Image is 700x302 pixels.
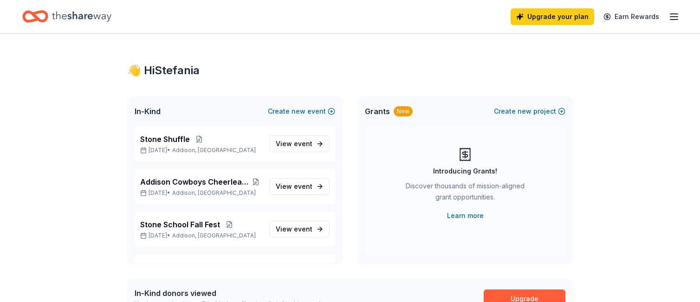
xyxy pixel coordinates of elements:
[365,106,390,117] span: Grants
[140,134,190,145] span: Stone Shuffle
[292,106,305,117] span: new
[270,135,330,152] a: View event
[140,189,262,197] p: [DATE] •
[22,6,111,27] a: Home
[140,176,249,187] span: Addison Cowboys Cheerleading Showcase
[433,166,497,177] div: Introducing Grants!
[294,225,312,233] span: event
[140,219,220,230] span: Stone School Fall Fest
[172,232,256,239] span: Addison, [GEOGRAPHIC_DATA]
[511,8,594,25] a: Upgrade your plan
[294,182,312,190] span: event
[268,106,335,117] button: Createnewevent
[140,147,262,154] p: [DATE] •
[270,221,330,238] a: View event
[172,147,256,154] span: Addison, [GEOGRAPHIC_DATA]
[598,8,665,25] a: Earn Rewards
[276,224,312,235] span: View
[447,210,484,221] a: Learn more
[270,178,330,195] a: View event
[402,180,528,206] div: Discover thousands of mission-aligned grant opportunities.
[127,63,573,78] div: 👋 Hi Stefania
[294,140,312,148] span: event
[276,181,312,192] span: View
[135,106,161,117] span: In-Kind
[494,106,565,117] button: Createnewproject
[518,106,531,117] span: new
[394,106,413,116] div: New
[276,138,312,149] span: View
[135,288,324,299] div: In-Kind donors viewed
[140,262,244,273] span: [GEOGRAPHIC_DATA] BINGO
[172,189,256,197] span: Addison, [GEOGRAPHIC_DATA]
[140,232,262,239] p: [DATE] •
